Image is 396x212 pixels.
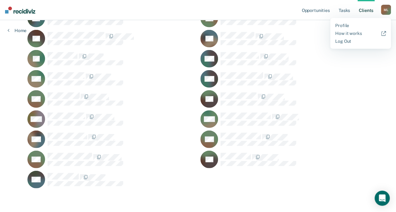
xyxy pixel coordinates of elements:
button: ML [381,5,391,15]
a: How it works [335,31,386,36]
a: Profile [335,23,386,28]
img: Recidiviz [5,7,35,14]
div: Open Intercom Messenger [375,191,390,206]
a: Log Out [335,39,386,44]
div: M L [381,5,391,15]
a: Home [8,28,26,33]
